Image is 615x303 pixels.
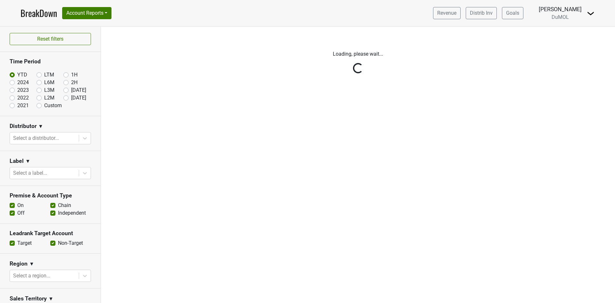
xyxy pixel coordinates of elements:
button: Account Reports [62,7,111,19]
a: Distrib Inv [466,7,497,19]
p: Loading, please wait... [180,50,536,58]
span: DuMOL [552,14,569,20]
a: Revenue [433,7,461,19]
a: Goals [502,7,523,19]
img: Dropdown Menu [587,10,594,17]
a: BreakDown [20,6,57,20]
div: [PERSON_NAME] [539,5,582,13]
